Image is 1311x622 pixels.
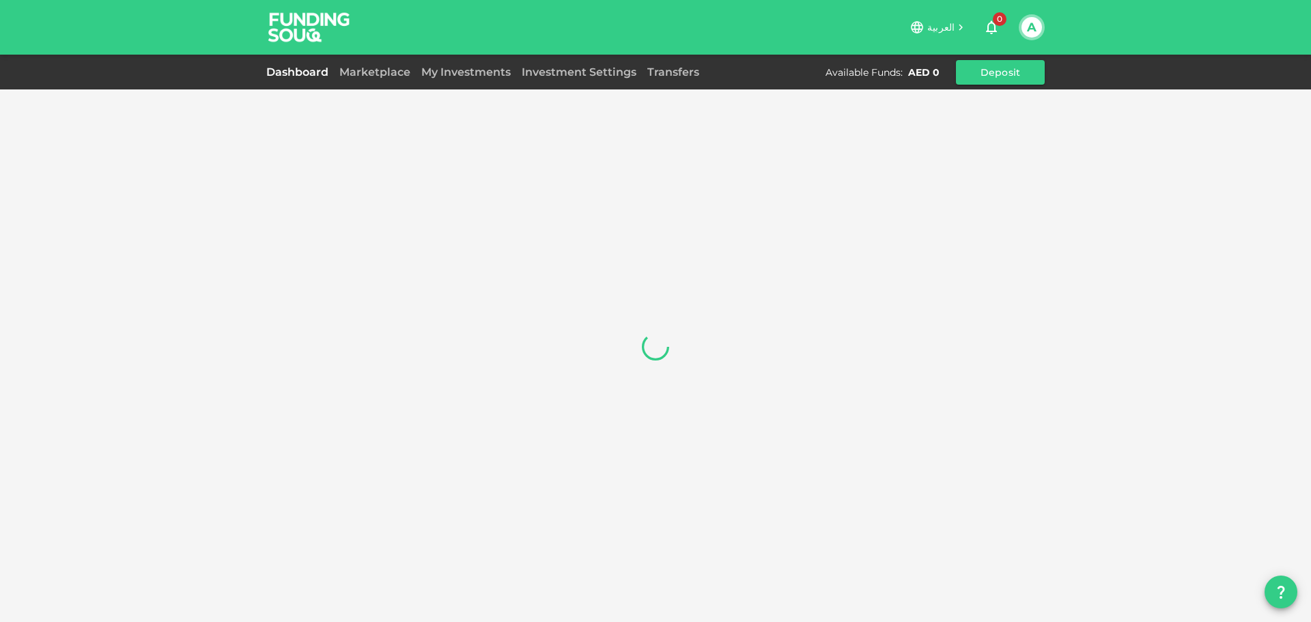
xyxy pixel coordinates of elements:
span: 0 [993,12,1006,26]
button: 0 [978,14,1005,41]
button: Deposit [956,60,1045,85]
span: العربية [927,21,955,33]
a: Investment Settings [516,66,642,79]
a: My Investments [416,66,516,79]
a: Marketplace [334,66,416,79]
div: AED 0 [908,66,940,79]
button: question [1265,576,1297,608]
a: Transfers [642,66,705,79]
div: Available Funds : [826,66,903,79]
a: Dashboard [266,66,334,79]
button: A [1021,17,1042,38]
